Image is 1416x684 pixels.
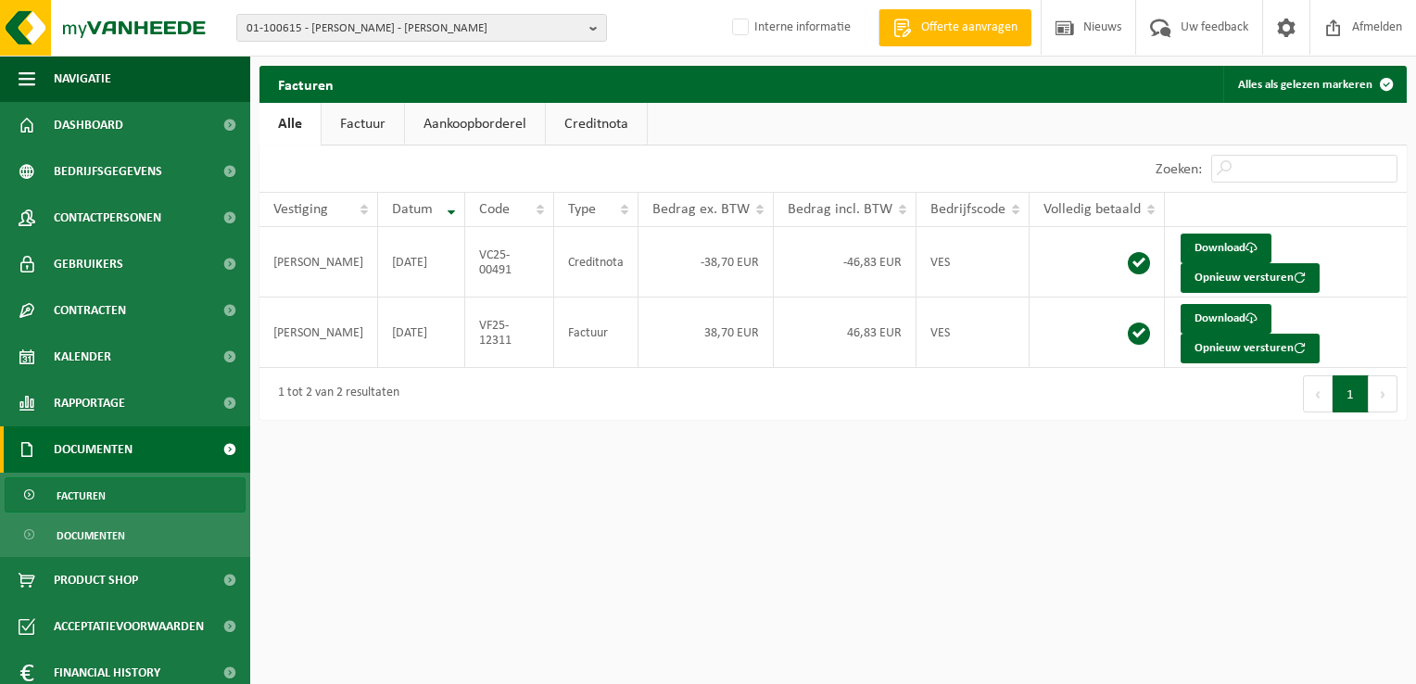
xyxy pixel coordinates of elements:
[57,518,125,553] span: Documenten
[1369,375,1397,412] button: Next
[269,377,399,411] div: 1 tot 2 van 2 resultaten
[1333,375,1369,412] button: 1
[54,380,125,426] span: Rapportage
[728,14,851,42] label: Interne informatie
[774,298,917,368] td: 46,83 EUR
[5,517,246,552] a: Documenten
[1303,375,1333,412] button: Previous
[917,298,1030,368] td: VES
[392,202,433,217] span: Datum
[1181,263,1320,293] button: Opnieuw versturen
[259,66,352,102] h2: Facturen
[259,227,378,298] td: [PERSON_NAME]
[568,202,596,217] span: Type
[247,15,582,43] span: 01-100615 - [PERSON_NAME] - [PERSON_NAME]
[259,298,378,368] td: [PERSON_NAME]
[57,478,106,513] span: Facturen
[5,477,246,513] a: Facturen
[273,202,328,217] span: Vestiging
[554,298,638,368] td: Factuur
[54,603,204,650] span: Acceptatievoorwaarden
[788,202,892,217] span: Bedrag incl. BTW
[322,103,404,146] a: Factuur
[930,202,1005,217] span: Bedrijfscode
[378,227,465,298] td: [DATE]
[54,287,126,334] span: Contracten
[54,148,162,195] span: Bedrijfsgegevens
[638,298,774,368] td: 38,70 EUR
[54,241,123,287] span: Gebruikers
[54,334,111,380] span: Kalender
[879,9,1031,46] a: Offerte aanvragen
[546,103,647,146] a: Creditnota
[236,14,607,42] button: 01-100615 - [PERSON_NAME] - [PERSON_NAME]
[1223,66,1405,103] button: Alles als gelezen markeren
[54,426,133,473] span: Documenten
[378,298,465,368] td: [DATE]
[638,227,774,298] td: -38,70 EUR
[917,227,1030,298] td: VES
[54,56,111,102] span: Navigatie
[554,227,638,298] td: Creditnota
[54,557,138,603] span: Product Shop
[1181,304,1271,334] a: Download
[54,195,161,241] span: Contactpersonen
[465,227,553,298] td: VC25-00491
[405,103,545,146] a: Aankoopborderel
[54,102,123,148] span: Dashboard
[1043,202,1141,217] span: Volledig betaald
[1156,162,1202,177] label: Zoeken:
[917,19,1022,37] span: Offerte aanvragen
[1181,234,1271,263] a: Download
[774,227,917,298] td: -46,83 EUR
[479,202,510,217] span: Code
[259,103,321,146] a: Alle
[652,202,750,217] span: Bedrag ex. BTW
[1181,334,1320,363] button: Opnieuw versturen
[465,298,553,368] td: VF25-12311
